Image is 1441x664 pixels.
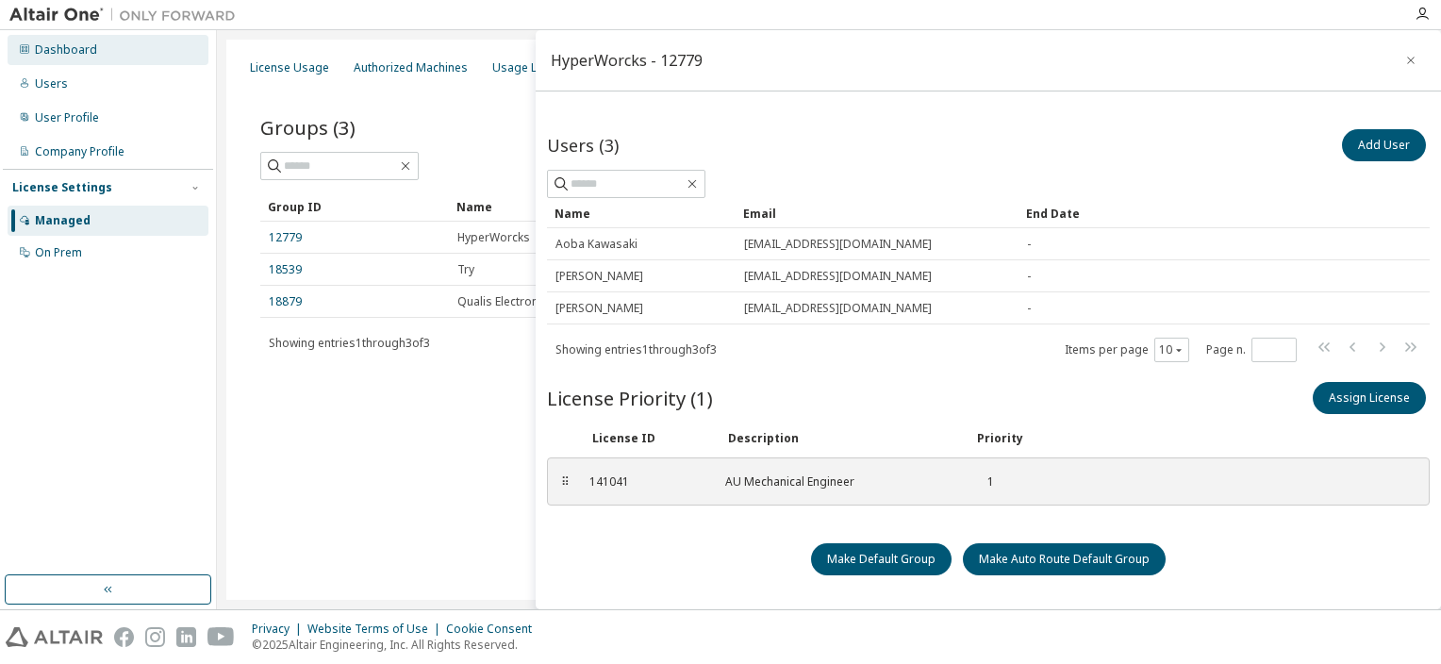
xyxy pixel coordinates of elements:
div: 1 [974,474,994,490]
div: HyperWorcks - 12779 [551,53,703,68]
img: Altair One [9,6,245,25]
span: [EMAIL_ADDRESS][DOMAIN_NAME] [744,301,932,316]
div: Group ID [268,191,441,222]
div: AU Mechanical Engineer [725,474,952,490]
span: HyperWorcks [457,230,530,245]
div: End Date [1026,198,1367,228]
span: Showing entries 1 through 3 of 3 [269,335,430,351]
span: Try [457,262,474,277]
button: Make Auto Route Default Group [963,543,1166,575]
img: instagram.svg [145,627,165,647]
div: Managed [35,213,91,228]
img: linkedin.svg [176,627,196,647]
div: Name [555,198,728,228]
div: Name [456,191,677,222]
span: Showing entries 1 through 3 of 3 [555,341,717,357]
p: © 2025 Altair Engineering, Inc. All Rights Reserved. [252,637,543,653]
span: Aoba Kawasaki [555,237,638,252]
div: Dashboard [35,42,97,58]
div: Privacy [252,622,307,637]
a: 12779 [269,230,302,245]
img: facebook.svg [114,627,134,647]
div: Authorized Machines [354,60,468,75]
div: License Settings [12,180,112,195]
span: Page n. [1206,338,1297,362]
div: Priority [977,431,1023,446]
button: 10 [1159,342,1184,357]
span: Users (3) [547,134,619,157]
div: 141041 [589,474,703,490]
span: - [1027,237,1031,252]
div: Company Profile [35,144,124,159]
div: Users [35,76,68,91]
div: Description [728,431,954,446]
span: License Priority (1) [547,385,713,411]
span: Items per page [1065,338,1189,362]
div: On Prem [35,245,82,260]
span: Qualis Electronics [457,294,554,309]
a: 18879 [269,294,302,309]
div: Email [743,198,1011,228]
img: altair_logo.svg [6,627,103,647]
span: [PERSON_NAME] [555,269,643,284]
span: [PERSON_NAME] [555,301,643,316]
div: Cookie Consent [446,622,543,637]
div: Website Terms of Use [307,622,446,637]
img: youtube.svg [207,627,235,647]
button: Assign License [1313,382,1426,414]
a: 18539 [269,262,302,277]
div: User Profile [35,110,99,125]
span: - [1027,269,1031,284]
span: Groups (3) [260,114,356,141]
div: Usage Logs [492,60,558,75]
button: Make Default Group [811,543,952,575]
div: License ID [592,431,705,446]
div: License Usage [250,60,329,75]
span: - [1027,301,1031,316]
span: [EMAIL_ADDRESS][DOMAIN_NAME] [744,269,932,284]
div: ⠿ [559,474,571,490]
span: [EMAIL_ADDRESS][DOMAIN_NAME] [744,237,932,252]
button: Add User [1342,129,1426,161]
